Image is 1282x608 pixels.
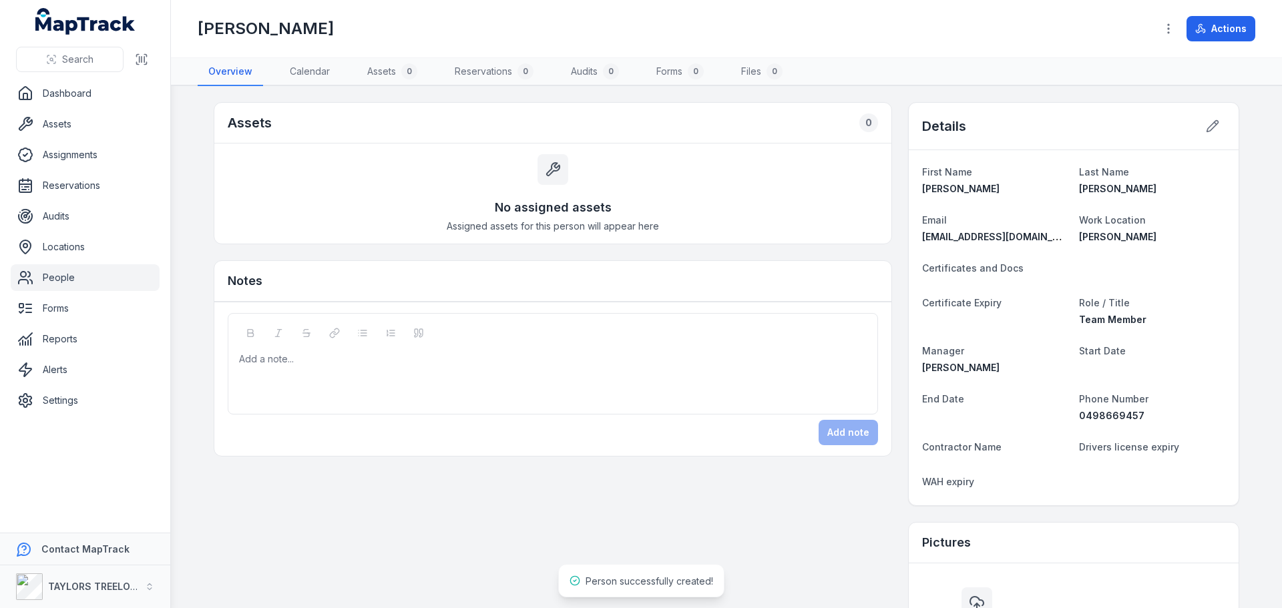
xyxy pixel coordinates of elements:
[401,63,417,79] div: 0
[922,362,1000,373] span: [PERSON_NAME]
[603,63,619,79] div: 0
[279,58,341,86] a: Calendar
[16,47,124,72] button: Search
[11,80,160,107] a: Dashboard
[922,183,1000,194] span: [PERSON_NAME]
[11,264,160,291] a: People
[1187,16,1255,41] button: Actions
[41,543,130,555] strong: Contact MapTrack
[922,166,972,178] span: First Name
[1079,314,1146,325] span: Team Member
[11,203,160,230] a: Audits
[48,581,160,592] strong: TAYLORS TREELOPPING
[444,58,544,86] a: Reservations0
[11,326,160,352] a: Reports
[1079,166,1129,178] span: Last Name
[11,356,160,383] a: Alerts
[922,262,1024,274] span: Certificates and Docs
[560,58,630,86] a: Audits0
[11,295,160,322] a: Forms
[922,297,1002,308] span: Certificate Expiry
[447,220,659,233] span: Assigned assets for this person will appear here
[688,63,704,79] div: 0
[198,18,334,39] h1: [PERSON_NAME]
[517,63,533,79] div: 0
[228,113,272,132] h2: Assets
[1079,231,1156,242] span: [PERSON_NAME]
[922,231,1083,242] span: [EMAIL_ADDRESS][DOMAIN_NAME]
[1079,183,1156,194] span: [PERSON_NAME]
[1079,345,1126,356] span: Start Date
[35,8,136,35] a: MapTrack
[922,214,947,226] span: Email
[11,141,160,168] a: Assignments
[922,345,964,356] span: Manager
[922,393,964,404] span: End Date
[922,117,966,135] h2: Details
[922,533,971,552] h3: Pictures
[922,441,1002,452] span: Contractor Name
[11,111,160,137] a: Assets
[586,575,713,587] span: Person successfully created!
[357,58,428,86] a: Assets0
[228,272,262,290] h3: Notes
[1079,297,1130,308] span: Role / Title
[646,58,714,86] a: Forms0
[1079,410,1144,421] span: 0498669457
[1079,441,1179,452] span: Drivers license expiry
[1079,214,1146,226] span: Work Location
[62,53,93,66] span: Search
[767,63,783,79] div: 0
[11,234,160,260] a: Locations
[922,476,974,487] span: WAH expiry
[495,198,612,217] h3: No assigned assets
[1079,393,1148,404] span: Phone Number
[11,387,160,414] a: Settings
[859,113,878,132] div: 0
[11,172,160,199] a: Reservations
[730,58,793,86] a: Files0
[198,58,263,86] a: Overview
